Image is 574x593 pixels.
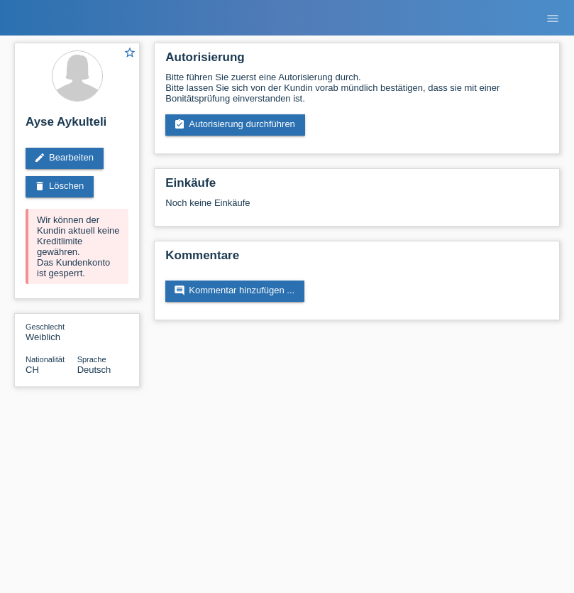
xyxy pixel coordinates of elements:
[34,180,45,192] i: delete
[26,364,39,375] span: Schweiz
[165,114,305,136] a: assignment_turned_inAutorisierung durchführen
[165,176,548,197] h2: Einkäufe
[165,281,304,302] a: commentKommentar hinzufügen ...
[539,13,567,22] a: menu
[26,148,104,169] a: editBearbeiten
[174,119,185,130] i: assignment_turned_in
[34,152,45,163] i: edit
[174,285,185,296] i: comment
[77,355,106,364] span: Sprache
[165,50,548,72] h2: Autorisierung
[26,321,77,342] div: Weiblich
[165,197,548,219] div: Noch keine Einkäufe
[26,209,128,284] div: Wir können der Kundin aktuell keine Kreditlimite gewähren. Das Kundenkonto ist gesperrt.
[165,249,548,270] h2: Kommentare
[26,176,94,197] a: deleteLöschen
[26,355,65,364] span: Nationalität
[546,11,560,26] i: menu
[165,72,548,104] div: Bitte führen Sie zuerst eine Autorisierung durch. Bitte lassen Sie sich von der Kundin vorab münd...
[26,322,65,331] span: Geschlecht
[26,115,128,136] h2: Ayse Aykulteli
[123,46,136,59] i: star_border
[77,364,111,375] span: Deutsch
[123,46,136,61] a: star_border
